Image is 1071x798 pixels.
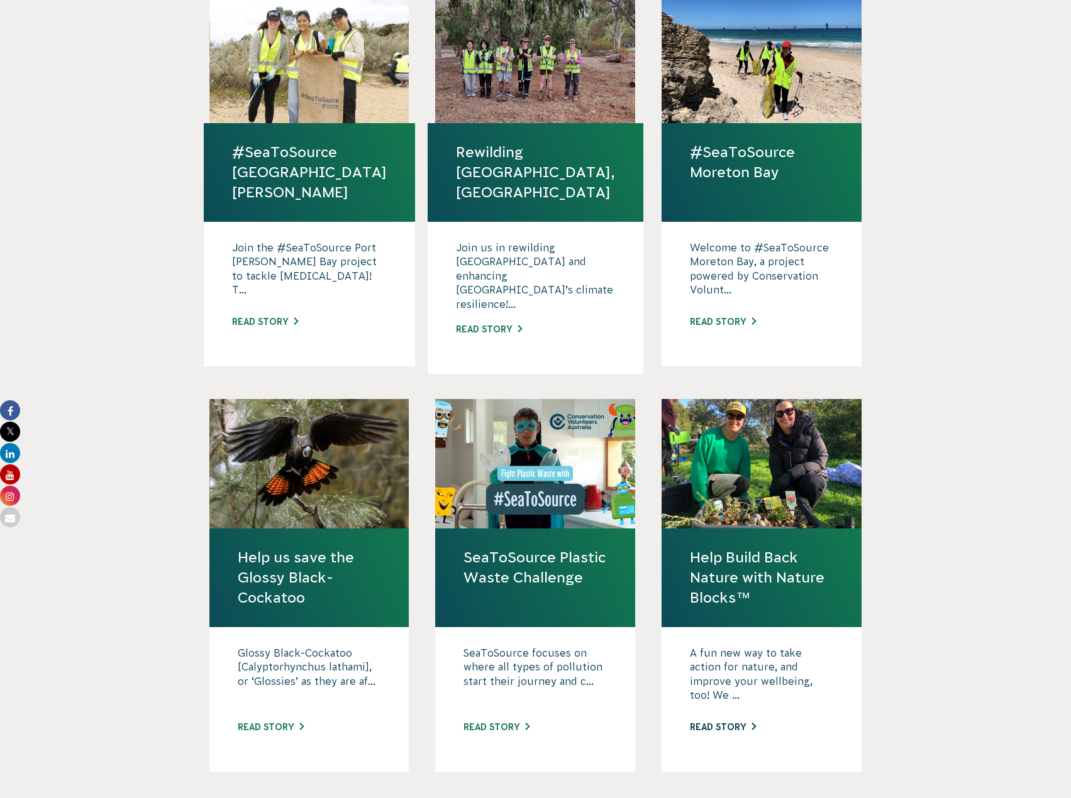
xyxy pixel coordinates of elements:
p: Join us in rewilding [GEOGRAPHIC_DATA] and enhancing [GEOGRAPHIC_DATA]’s climate resilience!... [456,241,615,311]
a: Help us save the Glossy Black-Cockatoo [238,547,381,608]
p: Glossy Black-Cockatoo [Calyptorhynchus lathami], or ‘Glossies’ as they are af... [238,646,381,709]
a: SeaToSource Plastic Waste Challenge [463,547,607,588]
p: SeaToSource focuses on where all types of pollution start their journey and c... [463,646,607,709]
p: Welcome to #SeaToSource Moreton Bay, a project powered by Conservation Volunt... [690,241,833,303]
a: Read story [456,324,522,334]
a: Read story [463,722,530,732]
a: Read story [232,317,298,327]
a: #SeaToSource Moreton Bay [690,142,833,182]
a: #SeaToSource [GEOGRAPHIC_DATA][PERSON_NAME] [232,142,387,203]
p: Join the #SeaToSource Port [PERSON_NAME] Bay project to tackle [MEDICAL_DATA]! T... [232,241,387,303]
a: Read story [690,317,756,327]
a: Rewilding [GEOGRAPHIC_DATA], [GEOGRAPHIC_DATA] [456,142,615,203]
a: Help Build Back Nature with Nature Blocks™ [690,547,833,608]
p: A fun new way to take action for nature, and improve your wellbeing, too! We ... [690,646,833,709]
a: Read story [690,722,756,732]
a: Read story [238,722,304,732]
